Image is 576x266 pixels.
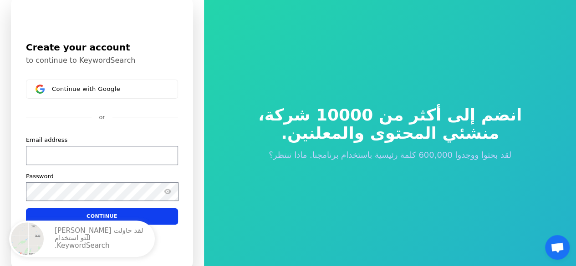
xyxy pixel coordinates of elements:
label: Email address [26,136,67,144]
h1: Create your account [26,40,178,54]
button: Continue [26,208,178,225]
font: لقد حاولت [PERSON_NAME] للتو استخدام KeywordSearch. [55,226,143,250]
img: الولايات المتحدة [11,222,44,255]
font: منشئي المحتوى والمعلنين. [281,124,499,142]
p: to continue to KeywordSearch [26,56,178,65]
span: Continue with Google [52,85,120,93]
label: Password [26,172,54,181]
font: لقد بحثوا ووجدوا 600,000 كلمة رئيسية باستخدام برنامجنا. ماذا تنتظر؟ [269,150,511,160]
p: or [99,113,105,121]
button: Sign in with GoogleContinue with Google [26,80,178,99]
img: Sign in with Google [36,85,45,94]
a: Open chat [545,235,570,260]
button: Show password [162,186,173,197]
font: انضم إلى أكثر من 10000 شركة، [258,105,522,124]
